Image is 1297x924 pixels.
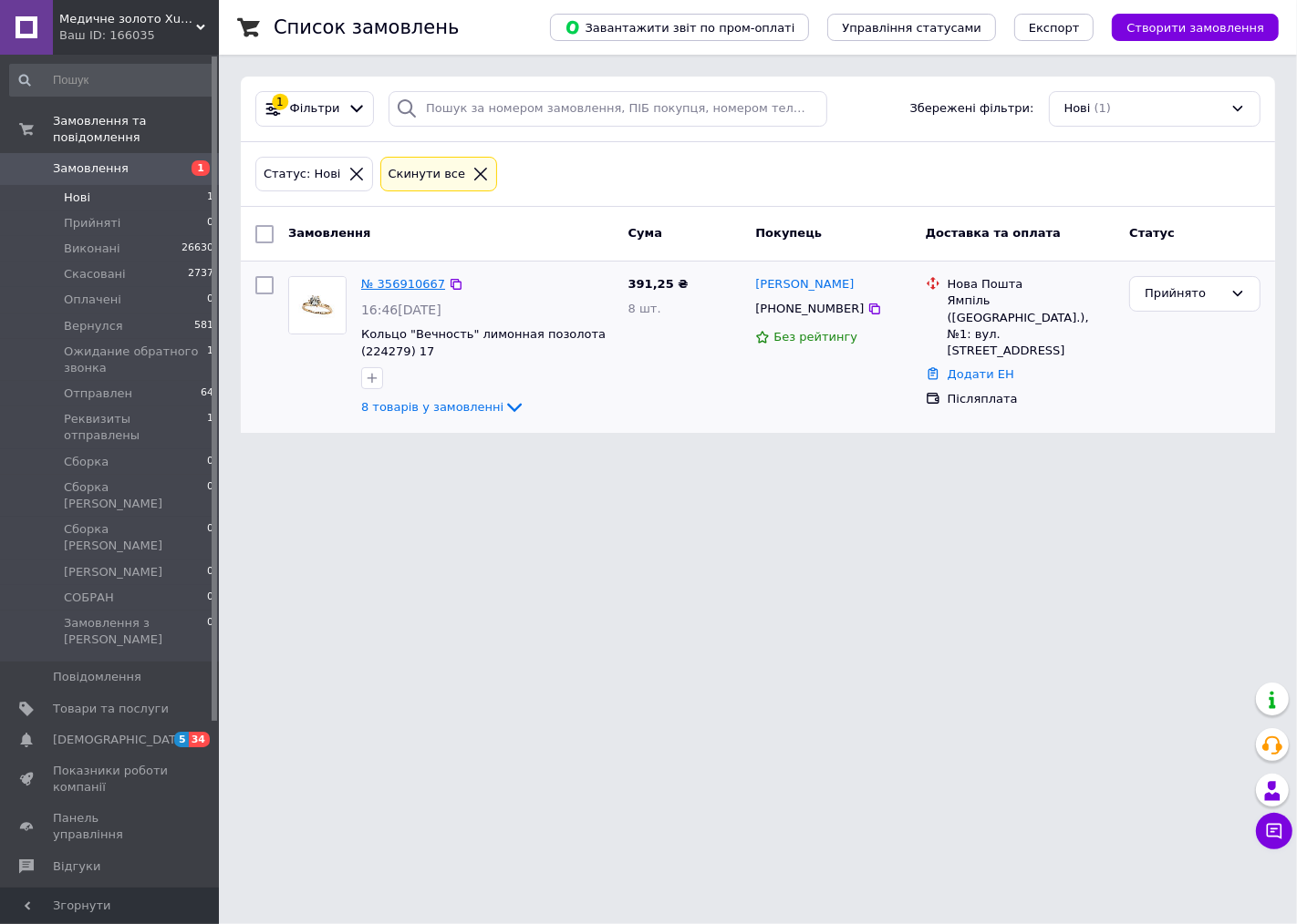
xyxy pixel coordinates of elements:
[361,400,503,414] span: 8 товарів у замовленні
[207,292,213,308] span: 0
[201,385,213,402] span: 64
[207,521,213,554] span: 0
[207,344,213,376] span: 1
[1129,226,1175,240] span: Статус
[361,303,441,317] span: 16:46[DATE]
[207,564,213,580] span: 0
[948,367,1014,381] a: Додати ЕН
[64,292,121,308] span: Оплачені
[289,277,346,334] img: Фото товару
[361,327,606,358] a: Кольцо "Вечность" лимонная позолота (224279) 17
[260,165,345,184] div: Статус: Нові
[948,293,1115,359] div: Ямпіль ([GEOGRAPHIC_DATA].), №1: вул. [STREET_ADDRESS]
[1145,284,1223,303] div: Прийнято
[53,810,169,843] span: Панель управління
[59,11,196,27] span: Медичне золото Xuping і Біжутерія оптом
[1126,21,1264,35] span: Створити замовлення
[64,615,207,648] span: Замовлення з [PERSON_NAME]
[64,385,132,402] span: Отправлен
[53,669,141,685] span: Повідомлення
[9,64,215,97] input: Пошук
[64,318,123,334] span: Вернулся
[64,241,120,257] span: Виконані
[288,276,347,334] a: Фото товару
[182,241,213,257] span: 26630
[1014,14,1095,41] button: Експорт
[53,763,169,796] span: Показники роботи компанії
[189,732,210,747] span: 34
[1064,100,1091,118] span: Нові
[628,277,689,291] span: 391,25 ₴
[948,391,1115,407] div: Післяплата
[755,226,822,240] span: Покупець
[628,226,662,240] span: Cума
[926,226,1061,240] span: Доставка та оплата
[174,732,189,747] span: 5
[755,302,864,315] span: [PHONE_NUMBER]
[550,14,809,41] button: Завантажити звіт по пром-оплаті
[207,190,213,206] span: 1
[628,302,661,315] span: 8 шт.
[64,215,120,231] span: Прийняті
[389,91,827,127] input: Пошук за номером замовлення, ПІБ покупця, номером телефону, Email, номером накладної
[64,411,207,444] span: Реквизиты отправлены
[272,94,288,110] div: 1
[64,266,126,282] span: Скасовані
[948,276,1115,293] div: Нова Пошта
[53,701,169,717] span: Товари та послуги
[194,318,213,334] span: 581
[274,16,459,38] h1: Список замовлень
[64,479,207,512] span: Сборка [PERSON_NAME]
[1256,813,1292,849] button: Чат з покупцем
[842,21,981,35] span: Управління статусами
[64,190,90,206] span: Нові
[288,226,370,240] span: Замовлення
[53,732,188,748] span: [DEMOGRAPHIC_DATA]
[59,27,219,44] div: Ваш ID: 166035
[64,454,109,470] span: Сборка
[207,215,213,231] span: 0
[827,14,996,41] button: Управління статусами
[192,160,210,176] span: 1
[755,276,854,293] a: [PERSON_NAME]
[773,330,857,344] span: Без рейтингу
[207,411,213,444] span: 1
[207,590,213,606] span: 0
[361,400,525,414] a: 8 товарів у замовленні
[1095,101,1111,115] span: (1)
[64,564,162,580] span: [PERSON_NAME]
[1094,20,1279,34] a: Створити замовлення
[207,454,213,470] span: 0
[361,277,445,291] a: № 356910667
[385,165,470,184] div: Cкинути все
[207,615,213,648] span: 0
[64,521,207,554] span: Сборка [PERSON_NAME]
[910,100,1034,118] span: Збережені фільтри:
[207,479,213,512] span: 0
[188,266,213,282] span: 2737
[290,100,340,118] span: Фільтри
[53,858,100,875] span: Відгуки
[1029,21,1080,35] span: Експорт
[53,160,129,177] span: Замовлення
[53,113,219,146] span: Замовлення та повідомлення
[565,19,794,36] span: Завантажити звіт по пром-оплаті
[1112,14,1279,41] button: Створити замовлення
[64,590,114,606] span: СОБРАН
[64,344,207,376] span: Ожидание обратного звонка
